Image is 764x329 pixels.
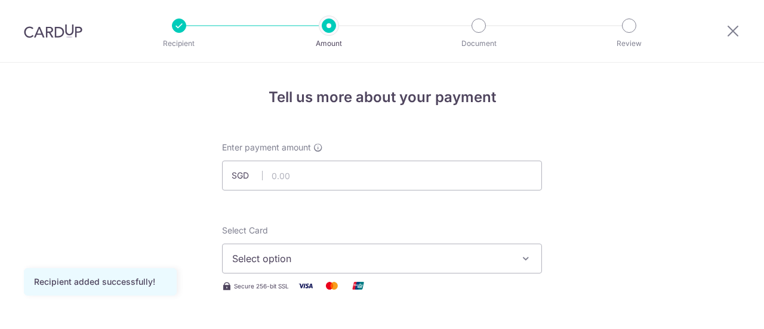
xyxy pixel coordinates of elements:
[232,170,263,182] span: SGD
[585,38,673,50] p: Review
[346,278,370,293] img: Union Pay
[222,142,311,153] span: Enter payment amount
[232,251,510,266] span: Select option
[222,161,542,190] input: 0.00
[435,38,523,50] p: Document
[294,278,318,293] img: Visa
[222,244,542,273] button: Select option
[222,87,542,108] h4: Tell us more about your payment
[222,225,268,235] span: translation missing: en.payables.payment_networks.credit_card.summary.labels.select_card
[285,38,373,50] p: Amount
[34,276,167,288] div: Recipient added successfully!
[24,24,82,38] img: CardUp
[320,278,344,293] img: Mastercard
[135,38,223,50] p: Recipient
[234,281,289,291] span: Secure 256-bit SSL
[688,293,752,323] iframe: Opens a widget where you can find more information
